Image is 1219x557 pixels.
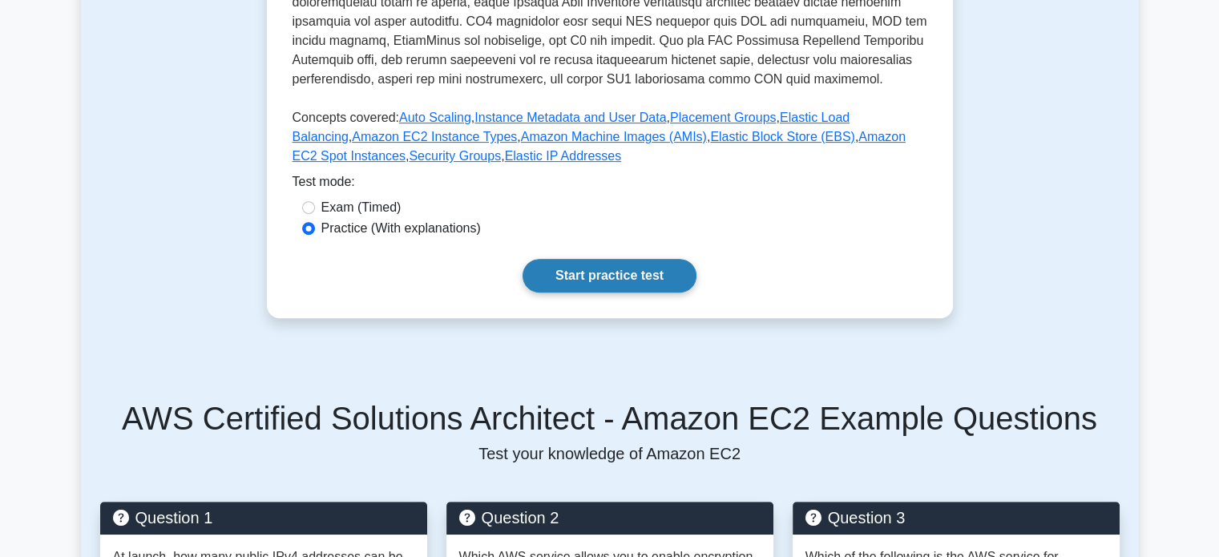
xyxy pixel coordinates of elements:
[474,111,666,124] a: Instance Metadata and User Data
[523,259,696,293] a: Start practice test
[710,130,855,143] a: Elastic Block Store (EBS)
[352,130,517,143] a: Amazon EC2 Instance Types
[100,444,1120,463] p: Test your knowledge of Amazon EC2
[321,219,481,238] label: Practice (With explanations)
[293,108,927,172] p: Concepts covered: , , , , , , , , ,
[805,508,1107,527] h5: Question 3
[521,130,707,143] a: Amazon Machine Images (AMIs)
[505,149,622,163] a: Elastic IP Addresses
[113,508,414,527] h5: Question 1
[399,111,471,124] a: Auto Scaling
[293,172,927,198] div: Test mode:
[670,111,777,124] a: Placement Groups
[100,399,1120,438] h5: AWS Certified Solutions Architect - Amazon EC2 Example Questions
[459,508,761,527] h5: Question 2
[409,149,501,163] a: Security Groups
[321,198,402,217] label: Exam (Timed)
